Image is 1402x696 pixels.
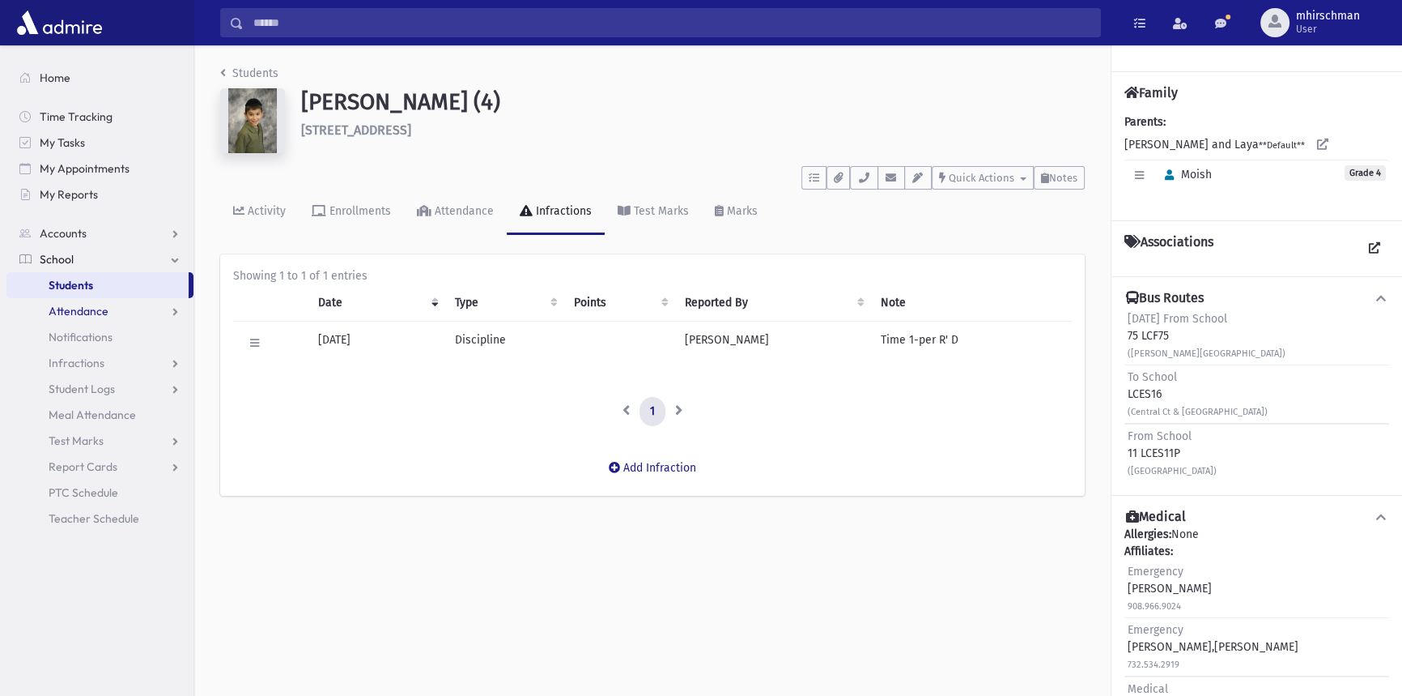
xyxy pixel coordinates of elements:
span: mhirschman [1296,10,1360,23]
span: Student Logs [49,382,115,396]
th: Note [871,284,1072,322]
div: Showing 1 to 1 of 1 entries [233,267,1072,284]
h4: Family [1124,85,1178,100]
td: [PERSON_NAME] [675,322,871,365]
a: Accounts [6,220,193,246]
span: Attendance [49,304,108,318]
a: Attendance [404,190,507,235]
a: Notifications [6,324,193,350]
span: Test Marks [49,433,104,448]
span: Notifications [49,330,113,344]
img: AdmirePro [13,6,106,39]
span: Quick Actions [949,172,1014,184]
h4: Bus Routes [1126,290,1204,307]
div: [PERSON_NAME],[PERSON_NAME] [1128,621,1298,673]
button: Medical [1124,509,1389,526]
a: Infractions [507,190,605,235]
td: Time 1-per R' D [871,322,1072,365]
span: User [1296,23,1360,36]
b: Affiliates: [1124,544,1173,558]
div: Marks [724,204,758,218]
small: ([GEOGRAPHIC_DATA]) [1128,466,1217,476]
a: Activity [220,190,299,235]
div: Enrollments [326,204,391,218]
span: Meal Attendance [49,408,136,422]
div: LCES16 [1128,369,1268,420]
span: Teacher Schedule [49,511,139,526]
div: Attendance [431,204,494,218]
small: (Central Ct & [GEOGRAPHIC_DATA]) [1128,407,1268,417]
span: Emergency [1128,623,1183,637]
div: Infractions [533,204,592,218]
a: Attendance [6,298,193,324]
h1: [PERSON_NAME] (4) [301,88,1085,116]
a: My Reports [6,181,193,207]
img: w== [220,88,285,153]
a: Test Marks [6,428,193,454]
a: Student Logs [6,376,193,402]
span: Emergency [1128,565,1183,579]
th: Date: activate to sort column ascending [308,284,445,322]
span: My Reports [40,187,98,202]
span: Moish [1158,168,1212,181]
span: Notes [1049,172,1077,184]
td: [DATE] [308,322,445,365]
div: Test Marks [631,204,689,218]
a: Report Cards [6,454,193,480]
span: School [40,252,74,267]
button: Quick Actions [932,166,1034,190]
small: 908.966.9024 [1128,601,1181,612]
a: My Tasks [6,130,193,156]
b: Parents: [1124,115,1166,129]
a: Infractions [6,350,193,376]
h6: [STREET_ADDRESS] [301,122,1085,138]
span: My Appointments [40,161,130,176]
td: Discipline [445,322,564,365]
a: Students [6,272,189,298]
span: To School [1128,370,1177,384]
th: Type: activate to sort column ascending [445,284,564,322]
th: Reported By: activate to sort column ascending [675,284,871,322]
span: From School [1128,429,1192,443]
th: Points: activate to sort column ascending [564,284,675,322]
a: Enrollments [299,190,404,235]
button: Bus Routes [1124,290,1389,307]
a: My Appointments [6,156,193,181]
span: Infractions [49,356,104,370]
div: 75 LCF75 [1128,310,1285,361]
small: 732.534.2919 [1128,660,1179,670]
nav: breadcrumb [220,65,278,88]
a: View all Associations [1360,234,1389,263]
a: PTC Schedule [6,480,193,506]
span: Time Tracking [40,109,113,124]
a: 1 [639,397,665,426]
span: [DATE] From School [1128,312,1227,326]
span: Accounts [40,226,87,241]
small: ([PERSON_NAME][GEOGRAPHIC_DATA]) [1128,348,1285,359]
a: Teacher Schedule [6,506,193,532]
div: [PERSON_NAME] [1128,563,1212,614]
span: PTC Schedule [49,485,118,500]
h4: Medical [1126,509,1186,526]
span: Students [49,278,93,292]
div: 11 LCES11P [1128,428,1217,479]
div: Activity [244,204,286,218]
b: Allergies: [1124,527,1171,541]
a: Meal Attendance [6,402,193,428]
h4: Associations [1124,234,1213,263]
a: Students [220,66,278,80]
a: Time Tracking [6,104,193,130]
span: Grade 4 [1345,165,1386,181]
input: Search [244,8,1100,37]
div: [PERSON_NAME] and Laya [1124,113,1389,207]
span: Report Cards [49,459,117,474]
span: My Tasks [40,135,85,150]
button: Add Infraction [598,454,707,483]
a: Marks [702,190,771,235]
a: Test Marks [605,190,702,235]
a: School [6,246,193,272]
a: Home [6,65,193,91]
span: Home [40,70,70,85]
span: Medical [1128,682,1168,696]
button: Notes [1034,166,1085,190]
